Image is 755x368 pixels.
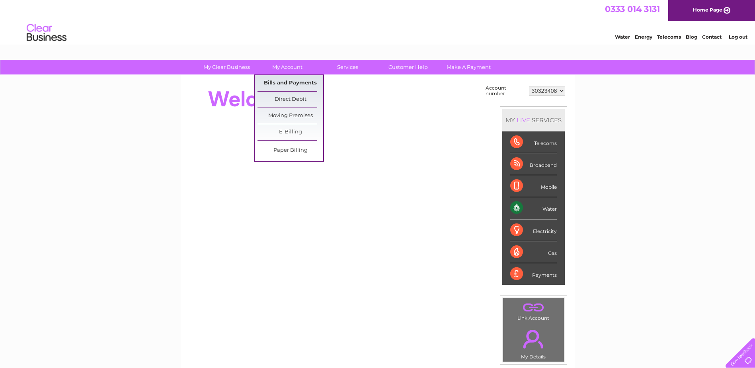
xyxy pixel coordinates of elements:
[258,92,323,108] a: Direct Debit
[194,60,259,74] a: My Clear Business
[605,4,660,14] a: 0333 014 3131
[258,143,323,159] a: Paper Billing
[657,34,681,40] a: Telecoms
[484,83,527,98] td: Account number
[503,323,564,362] td: My Details
[190,4,566,39] div: Clear Business is a trading name of Verastar Limited (registered in [GEOGRAPHIC_DATA] No. 3667643...
[258,75,323,91] a: Bills and Payments
[515,116,532,124] div: LIVE
[510,263,557,285] div: Payments
[702,34,722,40] a: Contact
[510,153,557,175] div: Broadband
[615,34,630,40] a: Water
[729,34,747,40] a: Log out
[505,325,562,353] a: .
[503,298,564,323] td: Link Account
[375,60,441,74] a: Customer Help
[258,124,323,140] a: E-Billing
[505,300,562,314] a: .
[635,34,652,40] a: Energy
[26,21,67,45] img: logo.png
[436,60,501,74] a: Make A Payment
[510,131,557,153] div: Telecoms
[502,109,565,131] div: MY SERVICES
[510,219,557,241] div: Electricity
[510,175,557,197] div: Mobile
[254,60,320,74] a: My Account
[315,60,380,74] a: Services
[686,34,697,40] a: Blog
[258,108,323,124] a: Moving Premises
[510,197,557,219] div: Water
[510,241,557,263] div: Gas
